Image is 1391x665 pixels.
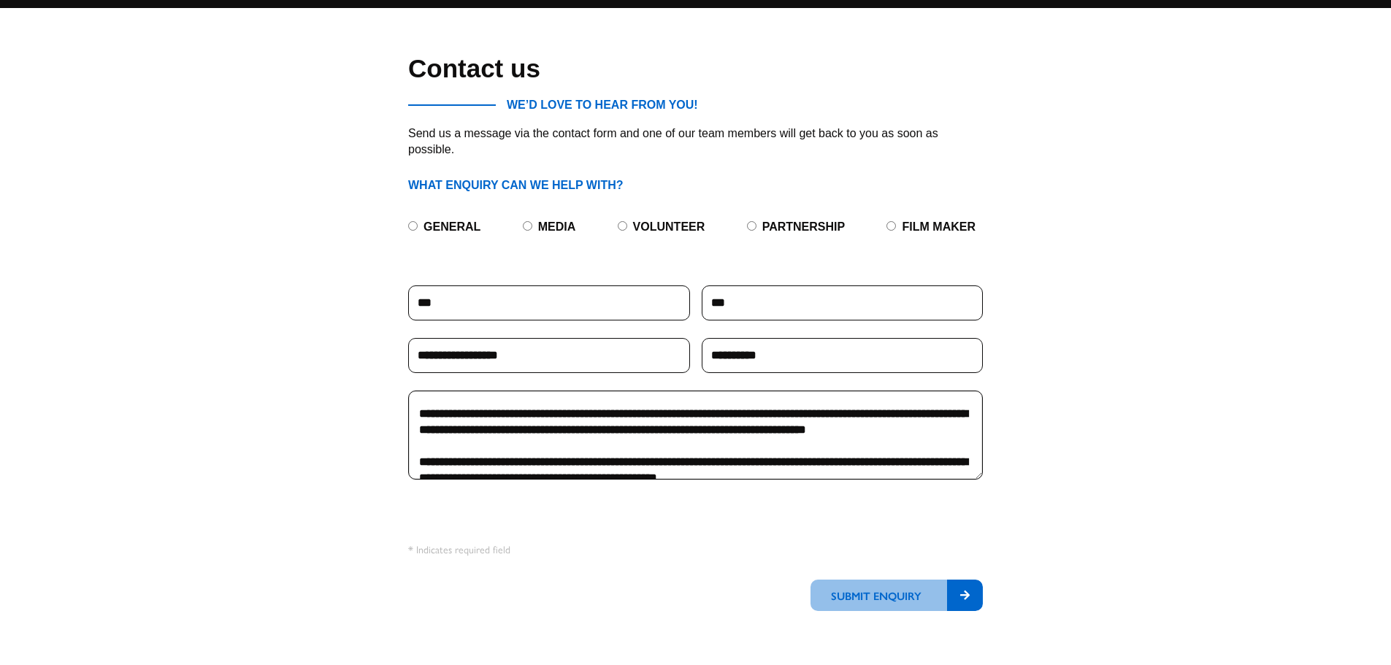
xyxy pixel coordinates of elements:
label: Media [538,220,576,233]
label: Partnership [762,220,846,233]
form: Contact Form [408,207,983,629]
label: General [424,220,480,233]
span: WE’D LOVE TO HEAR FROM YOU! [507,99,698,111]
span: Submit enquiry [811,580,947,611]
button: Submit enquiry [811,580,983,611]
label: Film Maker [903,220,976,233]
h1: Contact us [408,55,983,81]
h4: What enquiry can we help with? [408,178,983,192]
p: Send us a message via the contact form and one of our team members will get back to you as soon a... [408,126,983,158]
p: * Indicates required field [408,541,631,557]
label: Volunteer [633,220,705,233]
